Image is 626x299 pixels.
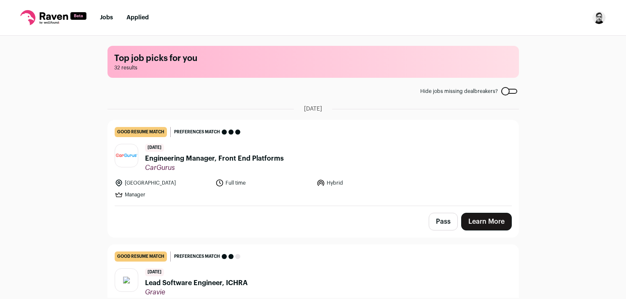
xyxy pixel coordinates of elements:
[592,11,606,24] img: 4893885-medium_jpg
[123,277,130,283] img: 9c30663fc2230421c29643627e919275d46500221e0793f2ae43a05011539bf2.svg
[115,127,167,137] div: good resume match
[145,288,248,296] span: Gravie
[145,268,164,276] span: [DATE]
[592,11,606,24] button: Open dropdown
[461,213,512,230] a: Learn More
[145,144,164,152] span: [DATE]
[115,251,167,262] div: good resume match
[115,191,211,199] li: Manager
[304,105,322,113] span: [DATE]
[115,153,138,159] img: 59f9151224bcc39dda548b12962ee6071b787b6953cab23029ceedccd3dd8cda.jpg
[215,179,312,187] li: Full time
[174,252,220,261] span: Preferences match
[429,213,458,230] button: Pass
[420,88,498,95] span: Hide jobs missing dealbreakers?
[100,15,113,21] a: Jobs
[145,164,284,172] span: CarGurus
[114,64,512,71] span: 32 results
[317,179,413,187] li: Hybrid
[174,128,220,136] span: Preferences match
[115,179,211,187] li: [GEOGRAPHIC_DATA]
[145,278,248,288] span: Lead Software Engineer, ICHRA
[114,53,512,64] h1: Top job picks for you
[108,120,519,206] a: good resume match Preferences match [DATE] Engineering Manager, Front End Platforms CarGurus [GEO...
[145,153,284,164] span: Engineering Manager, Front End Platforms
[126,15,149,21] a: Applied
